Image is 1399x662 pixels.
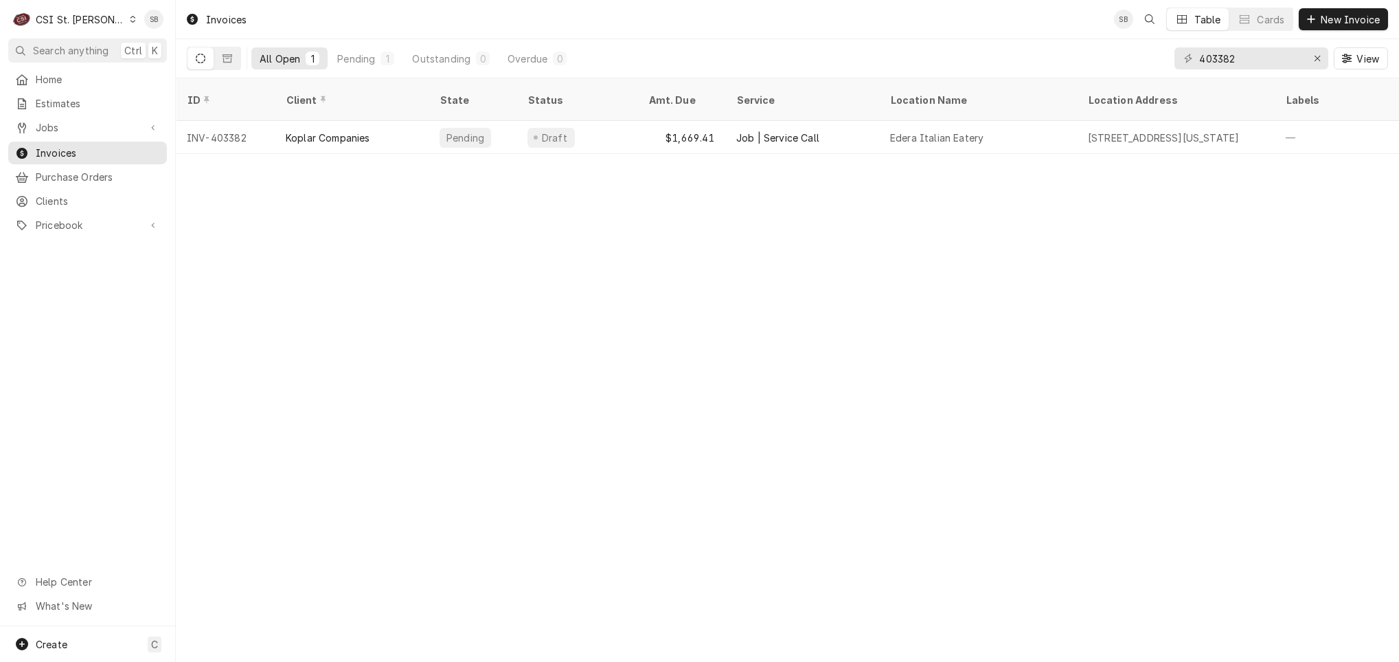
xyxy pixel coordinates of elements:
button: View [1334,47,1388,69]
div: All Open [260,52,300,66]
div: 0 [556,52,564,66]
div: Service [736,93,865,107]
span: View [1354,52,1382,66]
div: ID [187,93,261,107]
a: Estimates [8,92,167,115]
div: Shayla Bell's Avatar [1114,10,1133,29]
div: $1,669.41 [637,121,725,154]
div: CSI St. Louis's Avatar [12,10,32,29]
div: Shayla Bell's Avatar [144,10,163,29]
div: Pending [337,52,375,66]
div: Draft [540,131,569,145]
a: Go to Jobs [8,116,167,139]
span: Create [36,639,67,650]
span: Purchase Orders [36,170,160,184]
span: Invoices [36,146,160,160]
div: C [12,10,32,29]
div: Client [286,93,415,107]
span: Ctrl [124,43,142,58]
div: SB [144,10,163,29]
a: Invoices [8,142,167,164]
a: Go to What's New [8,595,167,617]
div: SB [1114,10,1133,29]
button: Search anythingCtrlK [8,38,167,63]
span: Pricebook [36,218,139,232]
a: Home [8,68,167,91]
div: Overdue [508,52,547,66]
div: Location Address [1088,93,1261,107]
span: Estimates [36,96,160,111]
button: Open search [1139,8,1161,30]
button: New Invoice [1299,8,1388,30]
div: [STREET_ADDRESS][US_STATE] [1088,131,1239,145]
button: Erase input [1306,47,1328,69]
div: 0 [479,52,487,66]
div: Pending [445,131,486,145]
div: State [440,93,505,107]
a: Clients [8,190,167,212]
a: Go to Help Center [8,571,167,593]
span: Help Center [36,575,159,589]
span: K [152,43,158,58]
div: 1 [383,52,391,66]
div: Location Name [890,93,1063,107]
div: Outstanding [412,52,470,66]
div: 1 [308,52,317,66]
a: Purchase Orders [8,166,167,188]
div: Amt. Due [648,93,712,107]
span: Clients [36,194,160,208]
div: Status [527,93,624,107]
span: C [151,637,158,652]
div: Edera Italian Eatery [890,131,983,145]
div: INV-403382 [176,121,275,154]
div: Koplar Companies [286,131,370,145]
div: Cards [1257,12,1284,27]
span: What's New [36,599,159,613]
input: Keyword search [1199,47,1302,69]
span: Jobs [36,120,139,135]
span: Home [36,72,160,87]
a: Go to Pricebook [8,214,167,236]
div: Job | Service Call [736,131,819,145]
div: CSI St. [PERSON_NAME] [36,12,125,27]
span: New Invoice [1318,12,1383,27]
div: Table [1194,12,1221,27]
span: Search anything [33,43,109,58]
